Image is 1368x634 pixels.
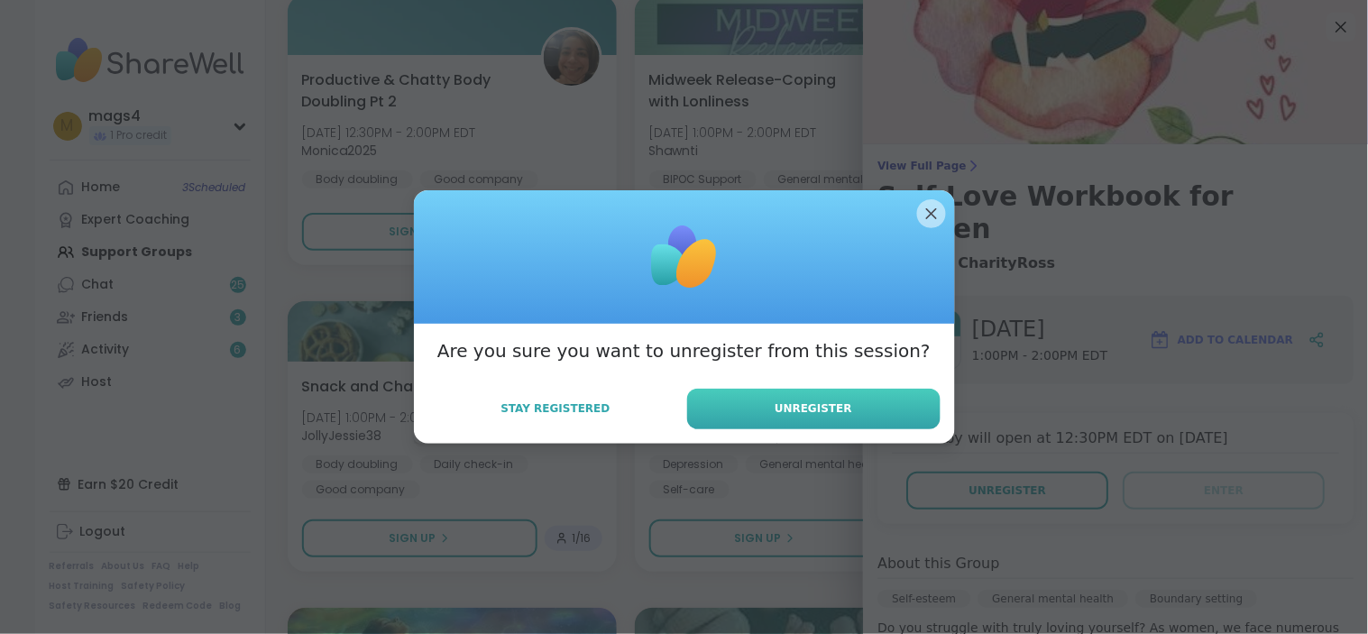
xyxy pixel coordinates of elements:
[428,390,684,427] button: Stay Registered
[437,338,931,363] h3: Are you sure you want to unregister from this session?
[687,389,941,429] button: Unregister
[639,212,730,302] img: ShareWell Logomark
[775,400,852,417] span: Unregister
[500,400,610,417] span: Stay Registered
